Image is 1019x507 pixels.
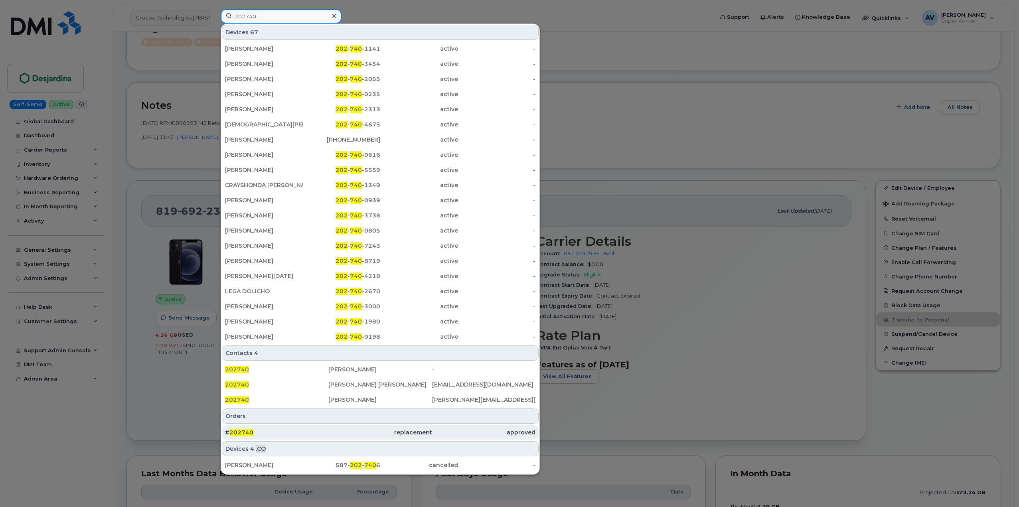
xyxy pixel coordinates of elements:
[380,461,458,469] div: cancelled
[225,211,303,219] div: [PERSON_NAME]
[336,272,348,280] span: 202
[222,25,539,40] div: Devices
[222,345,539,361] div: Contacts
[380,242,458,250] div: active
[303,136,381,144] div: [PHONE_NUMBER]
[458,75,536,83] div: -
[380,60,458,68] div: active
[336,75,348,83] span: 202
[350,45,362,52] span: 740
[222,117,539,132] a: [DEMOGRAPHIC_DATA][PERSON_NAME]202-740-4675active-
[458,45,536,53] div: -
[303,302,381,310] div: - -3000
[350,242,362,249] span: 740
[380,120,458,128] div: active
[303,181,381,189] div: - -1349
[458,120,536,128] div: -
[222,473,539,487] a: [PERSON_NAME][PHONE_NUMBER]cancelled-
[225,381,249,388] span: 202740
[328,381,432,389] div: [PERSON_NAME] [PERSON_NAME]
[225,428,328,436] div: #
[380,181,458,189] div: active
[380,333,458,341] div: active
[222,408,539,424] div: Orders
[225,136,303,144] div: [PERSON_NAME]
[336,227,348,234] span: 202
[225,45,303,53] div: [PERSON_NAME]
[350,75,362,83] span: 740
[225,75,303,83] div: [PERSON_NAME]
[458,90,536,98] div: -
[380,151,458,159] div: active
[458,287,536,295] div: -
[303,257,381,265] div: - -8719
[225,257,303,265] div: [PERSON_NAME]
[336,45,348,52] span: 202
[458,105,536,113] div: -
[225,181,303,189] div: CRAYSHONDA [PERSON_NAME]
[380,75,458,83] div: active
[303,166,381,174] div: - -5559
[222,362,539,377] a: 202740[PERSON_NAME]-
[350,227,362,234] span: 740
[225,227,303,235] div: [PERSON_NAME]
[336,318,348,325] span: 202
[225,318,303,326] div: [PERSON_NAME]
[225,287,303,295] div: LEGA DOLICHO
[222,87,539,101] a: [PERSON_NAME]202-740-0235active-
[458,181,536,189] div: -
[350,166,362,174] span: 740
[336,212,348,219] span: 202
[222,132,539,147] a: [PERSON_NAME][PHONE_NUMBER]active-
[229,429,253,436] span: 202740
[380,211,458,219] div: active
[225,196,303,204] div: [PERSON_NAME]
[303,287,381,295] div: - -2670
[380,257,458,265] div: active
[222,299,539,314] a: [PERSON_NAME]202-740-3000active-
[250,445,254,453] span: 4
[336,121,348,128] span: 202
[350,151,362,158] span: 740
[250,28,258,36] span: 67
[222,163,539,177] a: [PERSON_NAME]202-740-5559active-
[222,239,539,253] a: [PERSON_NAME]202-740-7243active-
[303,318,381,326] div: - -1980
[222,193,539,207] a: [PERSON_NAME]202-740-0939active-
[350,303,362,310] span: 740
[225,242,303,250] div: [PERSON_NAME]
[328,428,432,436] div: replacement
[254,349,258,357] span: 4
[222,284,539,298] a: LEGA DOLICHO202-740-2670active-
[225,396,249,403] span: 202740
[225,272,303,280] div: [PERSON_NAME][DATE]
[458,318,536,326] div: -
[225,333,303,341] div: [PERSON_NAME]
[222,178,539,192] a: CRAYSHONDA [PERSON_NAME]202-740-1349active-
[350,197,362,204] span: 740
[336,333,348,340] span: 202
[336,166,348,174] span: 202
[432,381,535,389] div: [EMAIL_ADDRESS][DOMAIN_NAME]
[350,318,362,325] span: 740
[222,254,539,268] a: [PERSON_NAME]202-740-8719active-
[350,272,362,280] span: 740
[222,314,539,329] a: [PERSON_NAME]202-740-1980active-
[221,9,342,24] input: Find something...
[350,257,362,264] span: 740
[458,151,536,159] div: -
[336,91,348,98] span: 202
[225,461,303,469] div: [PERSON_NAME]
[350,91,362,98] span: 740
[303,75,381,83] div: - -2055
[222,377,539,392] a: 202740[PERSON_NAME] [PERSON_NAME][EMAIL_ADDRESS][DOMAIN_NAME]
[225,151,303,159] div: [PERSON_NAME]
[303,151,381,159] div: - -0616
[336,288,348,295] span: 202
[380,45,458,53] div: active
[336,60,348,67] span: 202
[222,223,539,238] a: [PERSON_NAME]202-740-0805active-
[458,196,536,204] div: -
[458,136,536,144] div: -
[458,242,536,250] div: -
